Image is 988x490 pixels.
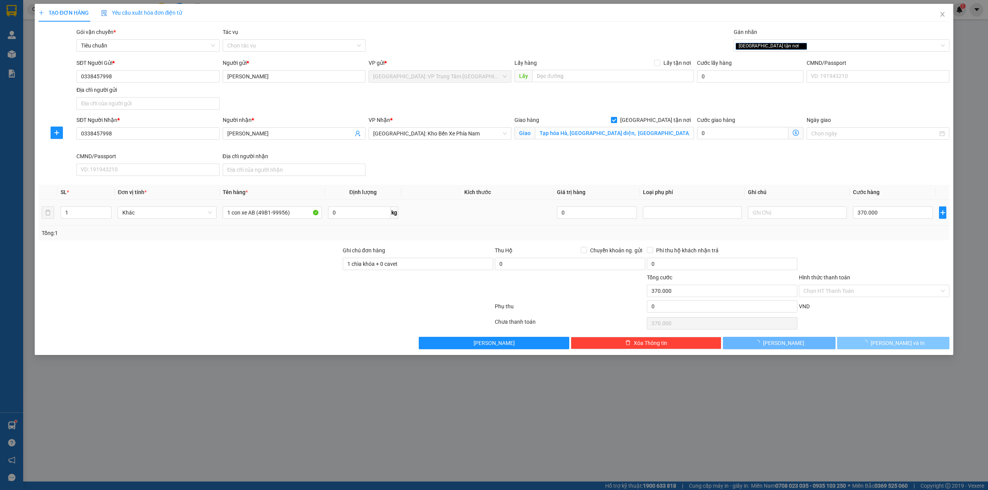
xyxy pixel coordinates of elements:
div: Chưa thanh toán [494,318,646,331]
label: Cước lấy hàng [697,60,732,66]
div: Tổng: 1 [42,229,381,237]
span: Nha Trang: Kho Bến Xe Phía Nam [373,128,507,139]
label: Ghi chú đơn hàng [343,247,385,253]
div: CMND/Passport [76,152,219,161]
span: Yêu cầu xuất hóa đơn điện tử [101,10,183,16]
span: plus [51,130,63,136]
span: [PERSON_NAME] [474,339,515,347]
input: 0 [557,206,637,219]
label: Ngày giao [807,117,831,123]
button: delete [42,206,54,219]
span: Giao [514,127,535,139]
label: Hình thức thanh toán [799,274,850,280]
span: Cước hàng [853,189,880,195]
span: [GEOGRAPHIC_DATA] tận nơi [736,43,807,50]
div: Phụ thu [494,302,646,316]
button: deleteXóa Thông tin [571,337,721,349]
input: VD: Bàn, Ghế [223,206,321,219]
span: close [800,44,804,48]
span: Đơn vị tính [118,189,147,195]
th: Loại phụ phí [640,185,745,200]
span: Giá trị hàng [557,189,585,195]
span: Xóa Thông tin [634,339,667,347]
span: Giao hàng [514,117,539,123]
span: Tên hàng [223,189,248,195]
div: SĐT Người Nhận [76,116,219,124]
input: Giao tận nơi [535,127,694,139]
span: loading [755,340,763,345]
span: [PERSON_NAME] [763,339,804,347]
span: Phí thu hộ khách nhận trả [653,246,722,255]
span: Lấy hàng [514,60,537,66]
span: loading [862,340,871,345]
span: VND [799,303,810,309]
span: VP Nhận [369,117,390,123]
span: Thu Hộ [495,247,513,253]
input: Cước lấy hàng [697,70,804,83]
input: Địa chỉ của người gửi [76,97,219,110]
button: plus [51,127,63,139]
label: Gán nhãn [734,29,757,35]
input: Ghi chú đơn hàng [343,258,493,270]
button: [PERSON_NAME] và In [837,337,950,349]
button: plus [939,206,946,219]
span: Định lượng [349,189,377,195]
input: Cước giao hàng [697,127,788,139]
label: Cước giao hàng [697,117,735,123]
span: delete [625,340,631,346]
span: Lấy [514,70,532,82]
button: Close [932,4,953,25]
div: SĐT Người Gửi [76,59,219,67]
span: Tiêu chuẩn [81,40,215,51]
span: close [939,11,946,17]
span: dollar-circle [793,130,799,136]
span: Khác [122,207,212,218]
label: Tác vụ [223,29,238,35]
div: CMND/Passport [807,59,949,67]
span: Chuyển khoản ng. gửi [587,246,645,255]
div: VP gửi [369,59,511,67]
div: Người nhận [223,116,365,124]
span: Lấy tận nơi [660,59,694,67]
input: Ghi Chú [748,206,847,219]
span: TẠO ĐƠN HÀNG [39,10,89,16]
span: plus [39,10,44,15]
div: Địa chỉ người nhận [223,152,365,161]
span: [PERSON_NAME] và In [871,339,925,347]
input: Ngày giao [811,129,938,138]
span: plus [939,210,946,216]
span: Tổng cước [647,274,672,280]
input: Địa chỉ của người nhận [223,164,365,176]
span: user-add [355,130,361,137]
div: Địa chỉ người gửi [76,86,219,94]
th: Ghi chú [745,185,850,200]
img: icon [101,10,107,16]
div: Người gửi [223,59,365,67]
span: Gói vận chuyển [76,29,116,35]
input: Dọc đường [532,70,694,82]
span: Khánh Hòa: VP Trung Tâm TP Nha Trang [373,71,507,82]
button: [PERSON_NAME] [723,337,836,349]
span: Kích thước [464,189,491,195]
span: kg [391,206,398,219]
span: SL [61,189,67,195]
button: [PERSON_NAME] [419,337,569,349]
span: [GEOGRAPHIC_DATA] tận nơi [617,116,694,124]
